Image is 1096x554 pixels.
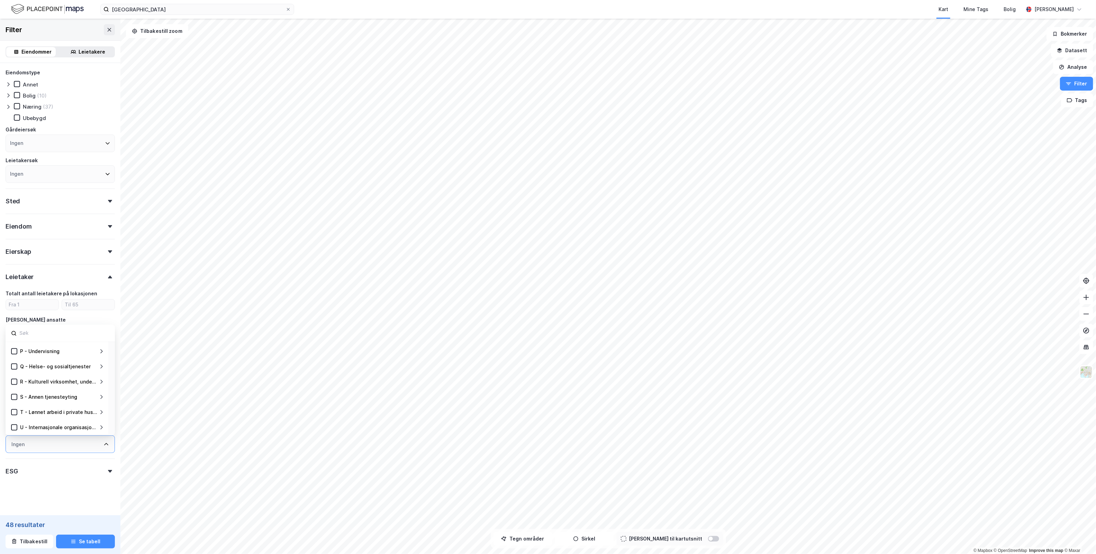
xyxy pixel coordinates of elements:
div: [PERSON_NAME] ansatte [6,316,66,324]
div: Gårdeiersøk [6,126,36,134]
div: Ingen [10,139,23,147]
div: 48 resultater [6,521,115,529]
a: Improve this map [1029,548,1063,553]
button: Filter [1060,77,1093,91]
div: Sted [6,197,20,205]
div: Eiendom [6,222,32,231]
button: Se tabell [56,535,115,548]
button: Analyse [1053,60,1093,74]
div: Filter [6,24,22,35]
input: Til 65 [62,299,115,310]
img: Z [1080,366,1093,379]
div: Ubebygd [23,115,46,121]
div: Leietakere [79,48,106,56]
input: Søk på adresse, matrikkel, gårdeiere, leietakere eller personer [109,4,286,15]
a: OpenStreetMap [994,548,1027,553]
button: Tegn områder [493,532,552,546]
div: Eiendomstype [6,68,40,77]
div: Bolig [23,92,36,99]
div: Leietakersøk [6,156,38,165]
div: Totalt antall leietakere på lokasjonen [6,289,97,298]
div: Kart [939,5,948,13]
div: Annet [23,81,38,88]
div: ESG [6,467,18,475]
div: (10) [37,92,47,99]
button: Sirkel [555,532,614,546]
div: Eierskap [6,248,31,256]
div: Kontrollprogram for chat [1061,521,1096,554]
div: [PERSON_NAME] til kartutsnitt [629,535,703,543]
a: Mapbox [973,548,993,553]
iframe: Chat Widget [1061,521,1096,554]
button: Tilbakestill [6,535,53,548]
div: Ingen [10,170,23,178]
div: Næring [23,103,42,110]
div: [PERSON_NAME] [1034,5,1074,13]
div: Mine Tags [963,5,988,13]
div: (37) [43,103,53,110]
div: Ingen [11,440,25,449]
div: Bolig [1004,5,1016,13]
button: Bokmerker [1047,27,1093,41]
img: logo.f888ab2527a4732fd821a326f86c7f29.svg [11,3,84,15]
button: Tags [1061,93,1093,107]
div: Leietaker [6,273,34,281]
input: Fra 1 [6,299,58,310]
button: Tilbakestill zoom [126,24,188,38]
div: Eiendommer [22,48,52,56]
button: Datasett [1051,44,1093,57]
